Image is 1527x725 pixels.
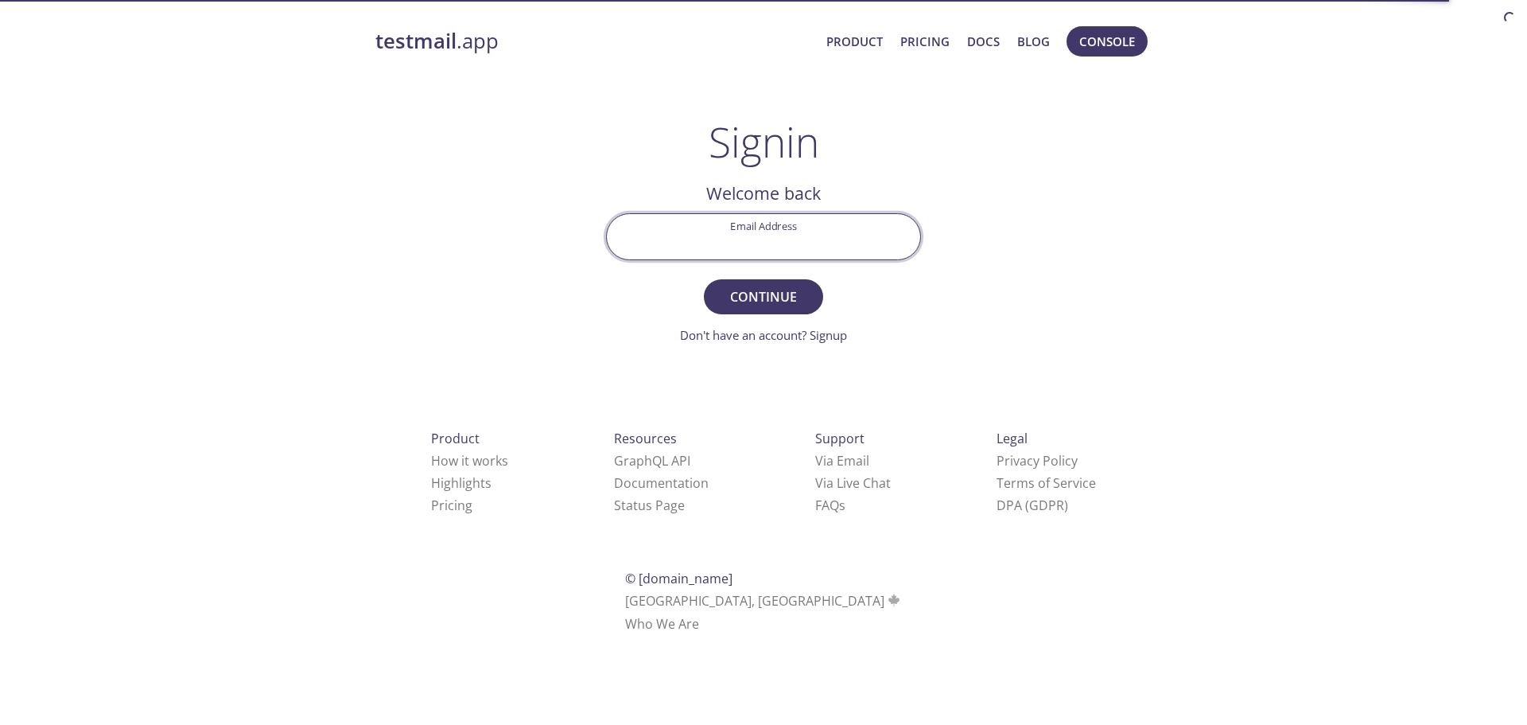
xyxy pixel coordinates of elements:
span: Legal [997,430,1028,447]
strong: testmail [375,27,457,55]
button: Continue [704,279,823,314]
a: Who We Are [625,615,699,633]
span: Product [431,430,480,447]
a: Pricing [900,31,950,52]
span: Support [815,430,865,447]
a: GraphQL API [614,452,690,470]
a: Pricing [431,497,472,514]
a: Status Page [614,497,685,514]
span: s [839,497,845,514]
span: Continue [721,286,806,308]
a: Privacy Policy [997,452,1078,470]
a: Terms of Service [997,474,1096,492]
a: testmail.app [375,28,814,55]
span: Resources [614,430,677,447]
span: Console [1079,31,1135,52]
button: Console [1067,26,1148,57]
a: How it works [431,452,508,470]
span: © [DOMAIN_NAME] [625,570,732,587]
h1: Signin [709,118,819,166]
a: Product [826,31,883,52]
a: FAQ [815,497,845,514]
a: Don't have an account? Signup [680,327,847,343]
h2: Welcome back [606,180,921,207]
a: Docs [967,31,1000,52]
span: [GEOGRAPHIC_DATA], [GEOGRAPHIC_DATA] [625,592,903,610]
a: Blog [1017,31,1050,52]
a: Via Email [815,452,869,470]
a: Highlights [431,474,492,492]
a: Documentation [614,474,709,492]
a: Via Live Chat [815,474,891,492]
a: DPA (GDPR) [997,497,1068,514]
